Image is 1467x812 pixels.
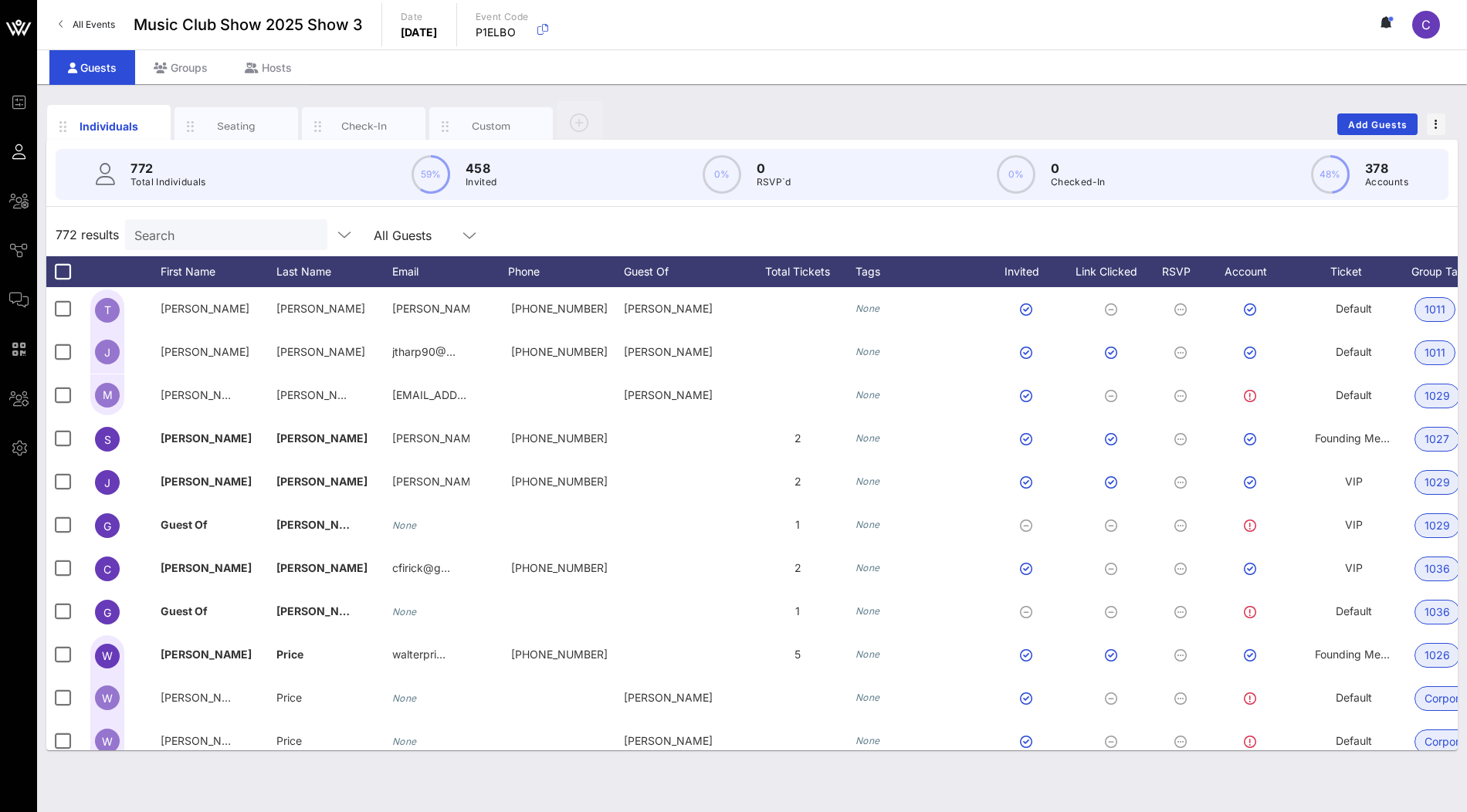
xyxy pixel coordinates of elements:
div: All Guests [364,219,488,250]
span: J [104,346,110,359]
span: C [1421,17,1431,32]
span: G [103,519,111,533]
div: 2 [740,460,855,503]
span: [PERSON_NAME] [161,475,252,488]
span: 1029 [1425,471,1450,494]
span: Add Guests [1347,119,1408,130]
i: None [855,303,880,314]
div: Tags [855,256,987,287]
p: 0 [757,159,791,178]
div: [PERSON_NAME] [624,374,740,417]
i: None [855,562,880,573]
p: cfirick@g… [392,546,450,590]
span: [PERSON_NAME] [276,518,368,531]
span: 1011 [1425,341,1445,364]
span: M [103,388,113,401]
p: [PERSON_NAME]… [392,287,469,330]
div: First Name [161,256,276,287]
span: Founding Member [1315,431,1407,445]
span: [PERSON_NAME] [276,561,368,574]
p: 772 [130,159,206,178]
span: [PERSON_NAME] [276,475,368,488]
i: None [855,735,880,746]
span: VIP [1345,561,1363,574]
div: Account [1211,256,1296,287]
i: None [855,648,880,660]
span: [EMAIL_ADDRESS][DOMAIN_NAME] [392,388,578,401]
div: 2 [740,546,855,590]
span: 1011 [1425,298,1445,321]
span: Default [1336,691,1372,704]
p: Checked-In [1051,174,1106,190]
i: None [392,736,417,747]
span: +18032694235 [511,561,608,574]
div: Custom [457,119,526,134]
p: Accounts [1365,174,1408,190]
span: [PERSON_NAME] [161,388,249,401]
div: [PERSON_NAME] [624,330,740,374]
div: Individuals [75,118,144,134]
span: W [102,735,113,748]
span: 1026 [1425,644,1450,667]
div: Email [392,256,508,287]
span: C [103,563,111,576]
span: Music Club Show 2025 Show 3 [134,13,363,36]
p: Date [401,9,438,25]
span: 1027 [1425,428,1449,451]
i: None [855,346,880,357]
span: Default [1336,604,1372,617]
div: [PERSON_NAME] [624,287,740,330]
span: VIP [1345,475,1363,488]
i: None [392,519,417,531]
div: 1 [740,503,855,546]
i: None [855,475,880,487]
span: S [104,433,111,446]
span: +17047547747 [511,475,608,488]
span: [PERSON_NAME] [276,604,368,617]
div: Phone [508,256,624,287]
div: Link Clicked [1072,256,1157,287]
span: [PERSON_NAME] [276,345,365,358]
span: [PERSON_NAME] [276,302,365,315]
span: 1036 [1425,557,1450,580]
p: [PERSON_NAME]@[PERSON_NAME]… [392,460,469,503]
p: P1ELBO [476,25,529,40]
button: Add Guests [1337,113,1418,135]
i: None [855,519,880,530]
span: T [104,303,111,316]
div: C [1412,11,1440,39]
div: 2 [740,417,855,460]
span: [PERSON_NAME] [161,691,249,704]
span: +17042229415 [511,431,608,445]
p: RSVP`d [757,174,791,190]
div: Groups [135,50,226,85]
p: 458 [466,159,497,178]
div: Check-In [330,119,398,134]
p: walterpri… [392,633,446,676]
span: +19809394730 [511,648,608,661]
div: Ticket [1296,256,1411,287]
div: Seating [202,119,271,134]
span: [PERSON_NAME] [276,388,365,401]
i: None [855,389,880,401]
span: [PERSON_NAME] [161,734,249,747]
div: Guest Of [624,256,740,287]
p: [DATE] [401,25,438,40]
div: Invited [987,256,1072,287]
i: None [392,692,417,704]
span: [PERSON_NAME] [161,345,249,358]
span: VIP [1345,518,1363,531]
span: Default [1336,345,1372,358]
span: All Events [73,19,115,30]
span: Price [276,734,302,747]
span: [PERSON_NAME] [161,561,252,574]
span: Guest Of [161,518,208,531]
span: W [102,692,113,705]
div: 5 [740,633,855,676]
div: Guests [49,50,135,85]
span: +18432091179 [511,345,608,358]
p: Total Individuals [130,174,206,190]
p: 0 [1051,159,1106,178]
div: Total Tickets [740,256,855,287]
i: None [855,692,880,703]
